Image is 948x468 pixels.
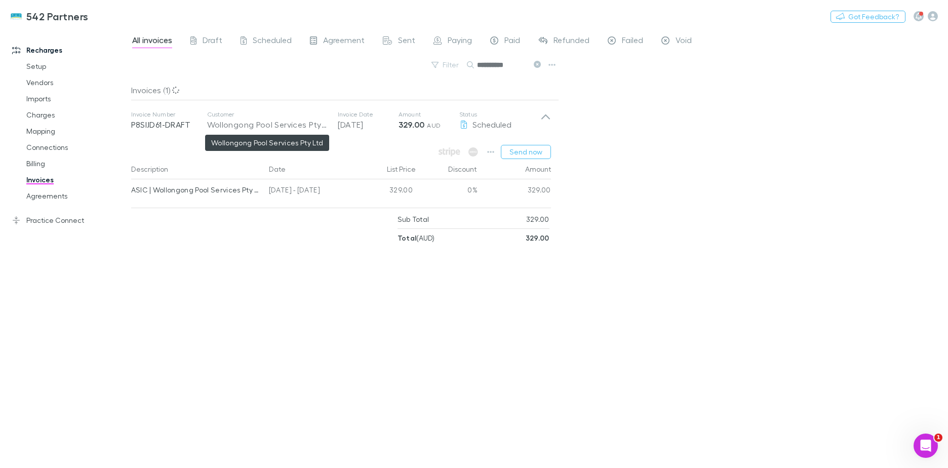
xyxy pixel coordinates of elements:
[16,91,137,107] a: Imports
[253,35,292,48] span: Scheduled
[526,233,549,242] strong: 329.00
[338,110,399,119] p: Invoice Date
[16,188,137,204] a: Agreements
[207,110,328,119] p: Customer
[16,58,137,74] a: Setup
[16,172,137,188] a: Invoices
[207,119,328,131] div: Wollongong Pool Services Pty Ltd
[398,229,435,247] p: ( AUD )
[417,179,478,204] div: 0%
[356,179,417,204] div: 329.00
[131,110,207,119] p: Invoice Number
[478,179,551,204] div: 329.00
[2,212,137,228] a: Practice Connect
[466,145,481,159] span: Available when invoice is finalised
[459,110,540,119] p: Status
[398,233,417,242] strong: Total
[4,4,95,28] a: 542 Partners
[2,42,137,58] a: Recharges
[554,35,589,48] span: Refunded
[16,139,137,155] a: Connections
[934,434,942,442] span: 1
[427,122,441,129] span: AUD
[426,59,465,71] button: Filter
[16,123,137,139] a: Mapping
[526,210,549,228] p: 329.00
[132,35,172,48] span: All invoices
[26,10,89,22] h3: 542 Partners
[398,35,415,48] span: Sent
[831,11,905,23] button: Got Feedback?
[323,35,365,48] span: Agreement
[448,35,472,48] span: Paying
[16,155,137,172] a: Billing
[622,35,643,48] span: Failed
[501,145,551,159] button: Send now
[399,110,459,119] p: Amount
[399,120,425,130] strong: 329.00
[203,35,222,48] span: Draft
[123,100,559,141] div: Invoice NumberP8SIJD61-DRAFTCustomerInvoice Date[DATE]Amount329.00 AUDStatusScheduled
[131,179,261,201] div: ASIC | Wollongong Pool Services Pty Ltd
[265,179,356,204] div: [DATE] - [DATE]
[504,35,520,48] span: Paid
[16,107,137,123] a: Charges
[436,145,463,159] span: Available when invoice is finalised
[914,434,938,458] iframe: Intercom live chat
[16,74,137,91] a: Vendors
[10,10,22,22] img: 542 Partners's Logo
[338,119,399,131] p: [DATE]
[131,119,207,131] p: P8SIJD61-DRAFT
[398,210,429,228] p: Sub Total
[676,35,692,48] span: Void
[472,120,511,129] span: Scheduled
